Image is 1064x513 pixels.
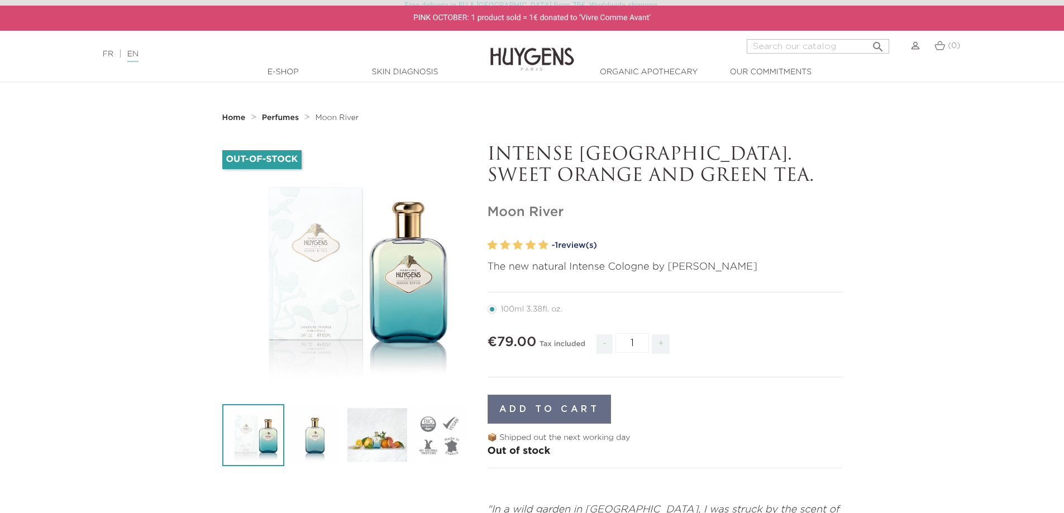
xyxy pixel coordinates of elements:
h1: Moon River [488,204,842,220]
i:  [871,37,885,50]
a: E-Shop [227,66,339,78]
label: 4 [526,237,536,253]
span: + [652,334,670,354]
a: Home [222,113,248,122]
div: | [97,47,435,61]
label: 2 [500,237,510,253]
span: Moon River [315,114,359,122]
button:  [868,36,888,51]
label: 5 [538,237,548,253]
a: Organic Apothecary [593,66,705,78]
button: Add to cart [488,395,612,424]
a: FR [103,50,113,58]
span: - [597,334,612,354]
span: Out of stock [488,446,551,456]
label: 100ml 3.38fl. oz. [488,305,576,314]
a: EN [127,50,139,62]
strong: Perfumes [262,114,299,122]
span: (0) [948,42,960,50]
label: 1 [488,237,498,253]
span: €79.00 [488,335,537,349]
p: 📦 Shipped out the next working day [488,432,842,444]
a: Perfumes [262,113,302,122]
a: -1review(s) [552,237,842,254]
a: Skin Diagnosis [349,66,461,78]
strong: Home [222,114,246,122]
span: 1 [555,241,558,250]
div: Tax included [540,332,585,362]
li: Out-of-Stock [222,150,302,169]
p: INTENSE [GEOGRAPHIC_DATA]. SWEET ORANGE AND GREEN TEA. [488,145,842,188]
p: The new natural Intense Cologne by [PERSON_NAME] [488,260,842,275]
a: Moon River [315,113,359,122]
input: Quantity [616,333,649,353]
a: Our commitments [715,66,827,78]
label: 3 [513,237,523,253]
input: Search [747,39,889,54]
img: Huygens [490,30,574,73]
